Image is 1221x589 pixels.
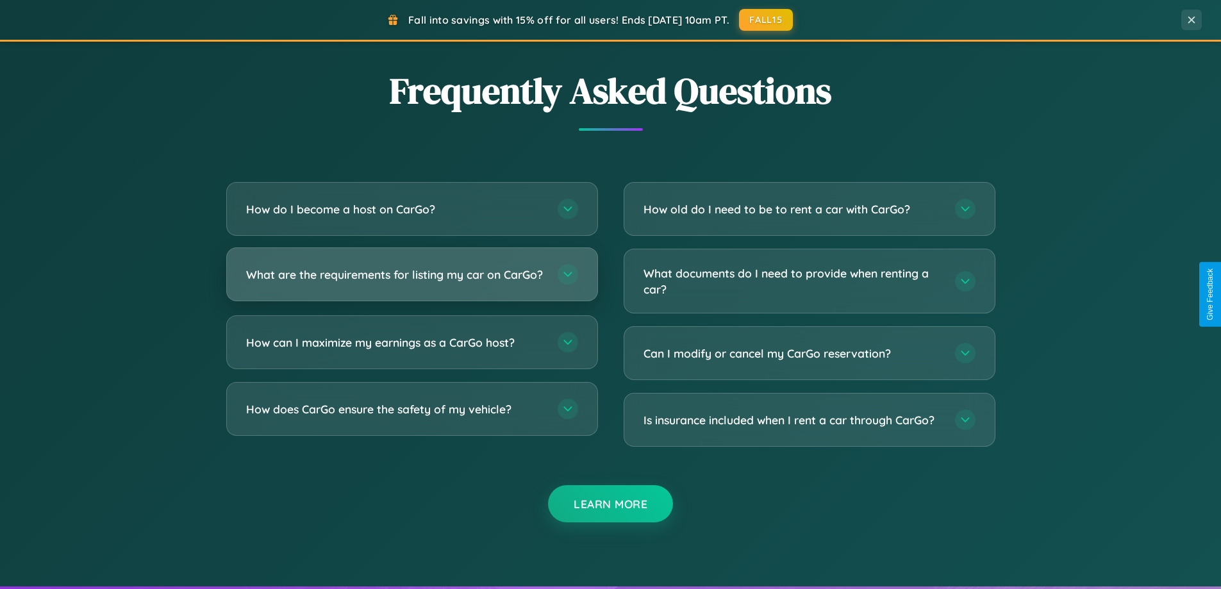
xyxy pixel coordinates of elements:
[644,265,942,297] h3: What documents do I need to provide when renting a car?
[548,485,673,522] button: Learn More
[644,201,942,217] h3: How old do I need to be to rent a car with CarGo?
[644,345,942,361] h3: Can I modify or cancel my CarGo reservation?
[644,412,942,428] h3: Is insurance included when I rent a car through CarGo?
[246,267,545,283] h3: What are the requirements for listing my car on CarGo?
[1206,269,1215,320] div: Give Feedback
[226,66,995,115] h2: Frequently Asked Questions
[739,9,793,31] button: FALL15
[246,335,545,351] h3: How can I maximize my earnings as a CarGo host?
[246,401,545,417] h3: How does CarGo ensure the safety of my vehicle?
[246,201,545,217] h3: How do I become a host on CarGo?
[408,13,729,26] span: Fall into savings with 15% off for all users! Ends [DATE] 10am PT.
